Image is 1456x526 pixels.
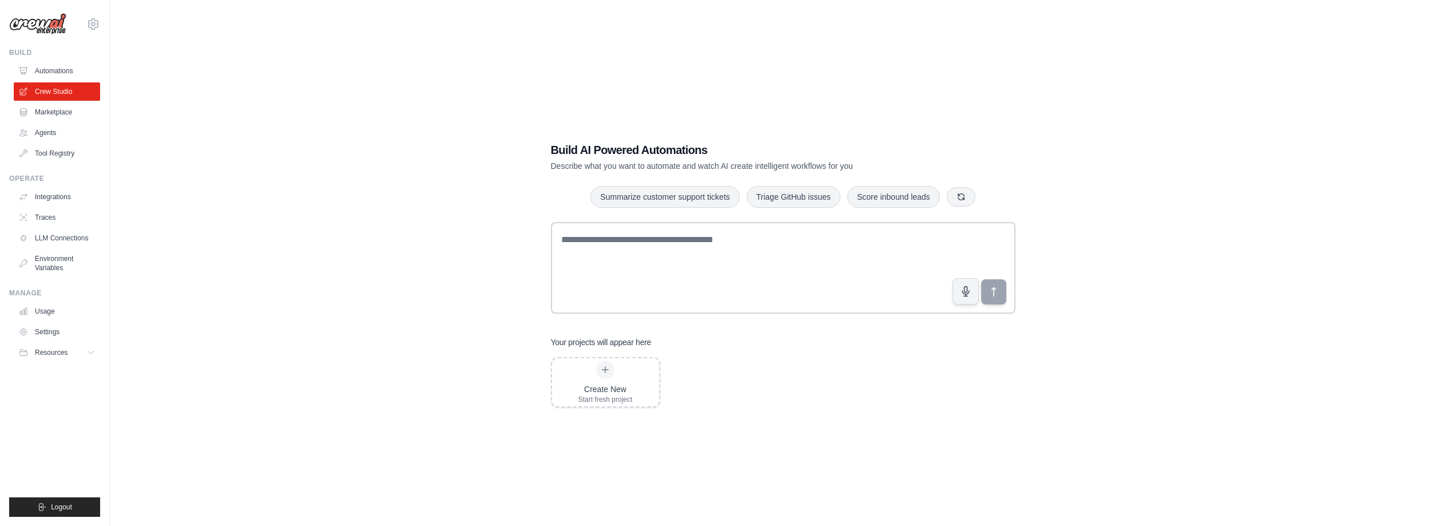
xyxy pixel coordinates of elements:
span: Resources [35,348,68,357]
a: Settings [14,323,100,341]
a: Crew Studio [14,82,100,101]
div: Manage [9,288,100,298]
a: LLM Connections [14,229,100,247]
div: Start fresh project [578,395,633,404]
a: Environment Variables [14,250,100,277]
button: Score inbound leads [847,186,940,208]
p: Describe what you want to automate and watch AI create intelligent workflows for you [551,160,935,172]
a: Agents [14,124,100,142]
a: Traces [14,208,100,227]
a: Marketplace [14,103,100,121]
div: Create New [578,383,633,395]
a: Automations [14,62,100,80]
div: Build [9,48,100,57]
button: Logout [9,497,100,517]
button: Summarize customer support tickets [590,186,739,208]
button: Triage GitHub issues [747,186,840,208]
h1: Build AI Powered Automations [551,142,935,158]
img: Logo [9,13,66,35]
button: Get new suggestions [947,187,975,207]
a: Tool Registry [14,144,100,163]
button: Click to speak your automation idea [953,278,979,304]
span: Logout [51,503,72,512]
h3: Your projects will appear here [551,337,652,348]
button: Resources [14,343,100,362]
a: Usage [14,302,100,321]
a: Integrations [14,188,100,206]
div: Operate [9,174,100,183]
